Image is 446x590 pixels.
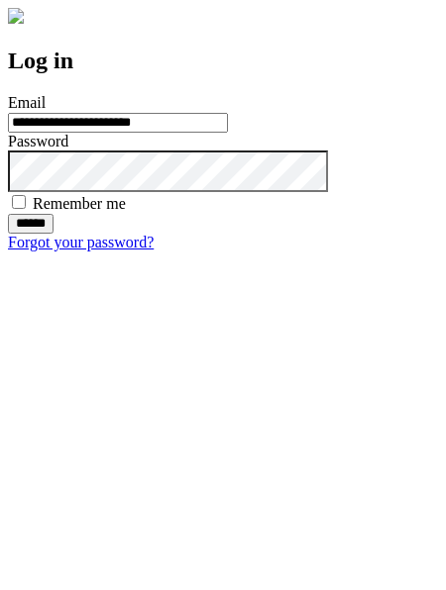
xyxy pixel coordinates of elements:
[33,195,126,212] label: Remember me
[8,48,438,74] h2: Log in
[8,8,24,24] img: logo-4e3dc11c47720685a147b03b5a06dd966a58ff35d612b21f08c02c0306f2b779.png
[8,234,154,250] a: Forgot your password?
[8,133,68,149] label: Password
[8,94,46,111] label: Email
